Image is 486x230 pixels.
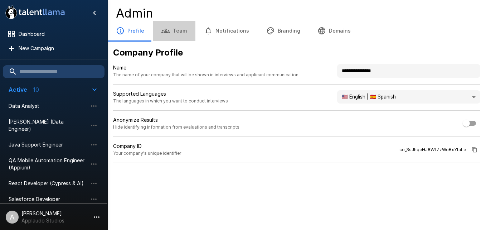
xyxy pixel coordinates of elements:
[309,21,359,41] button: Domains
[113,97,228,105] span: The languages in which you want to conduct interviews
[113,143,181,150] p: Company ID
[116,6,477,21] h4: Admin
[113,71,298,78] span: The name of your company that will be shown in interviews and applicant communication
[113,90,228,97] p: Supported Languages
[113,150,181,157] span: Your company's unique identifier
[195,21,258,41] button: Notifications
[113,116,239,124] p: Anonymize Results
[337,90,480,104] div: 🇺🇸 English | 🇪🇸 Spanish
[153,21,195,41] button: Team
[113,64,298,71] p: Name
[113,47,480,58] h5: Company Profile
[258,21,309,41] button: Branding
[107,21,153,41] button: Profile
[113,124,239,131] span: Hide identifying information from evaluations and transcripts
[399,146,466,153] span: co_3sJhqeHJ8WfZzWoRxYtaLe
